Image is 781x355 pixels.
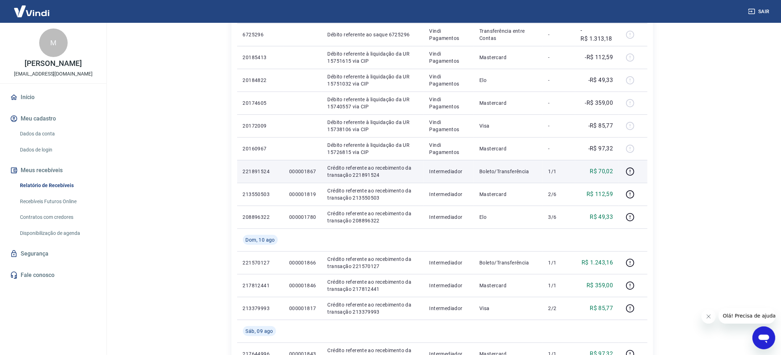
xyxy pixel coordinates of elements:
[479,77,537,84] p: Elo
[243,99,278,107] p: 20174605
[17,143,98,157] a: Dados de login
[548,168,569,175] p: 1/1
[588,122,613,130] p: -R$ 85,77
[548,99,569,107] p: -
[582,258,613,267] p: R$ 1.243,16
[328,73,418,87] p: Débito referente à liquidação da UR 15751032 via CIP
[548,213,569,221] p: 3/6
[548,122,569,129] p: -
[17,127,98,141] a: Dados da conta
[548,305,569,312] p: 2/2
[479,305,537,312] p: Visa
[328,31,418,38] p: Débito referente ao saque 6725296
[479,282,537,289] p: Mastercard
[429,73,468,87] p: Vindi Pagamentos
[289,282,316,289] p: 000001846
[590,167,613,176] p: R$ 70,02
[14,70,93,78] p: [EMAIL_ADDRESS][DOMAIN_NAME]
[9,246,98,262] a: Segurança
[328,278,418,293] p: Crédito referente ao recebimento da transação 217812441
[429,168,468,175] p: Intermediador
[328,210,418,224] p: Crédito referente ao recebimento da transação 208896322
[243,259,278,266] p: 221570127
[590,213,613,221] p: R$ 49,33
[25,60,82,67] p: [PERSON_NAME]
[328,119,418,133] p: Débito referente à liquidação da UR 15738106 via CIP
[289,259,316,266] p: 000001866
[243,305,278,312] p: 213379993
[328,256,418,270] p: Crédito referente ao recebimento da transação 221570127
[479,213,537,221] p: Elo
[289,213,316,221] p: 000001780
[587,190,613,199] p: R$ 112,59
[328,142,418,156] p: Débito referente à liquidação da UR 15726815 via CIP
[17,194,98,209] a: Recebíveis Futuros Online
[548,259,569,266] p: 1/1
[479,122,537,129] p: Visa
[9,89,98,105] a: Início
[328,301,418,315] p: Crédito referente ao recebimento da transação 213379993
[479,99,537,107] p: Mastercard
[9,267,98,283] a: Fale conosco
[429,305,468,312] p: Intermediador
[581,26,613,43] p: -R$ 1.313,18
[479,27,537,42] p: Transferência entre Contas
[429,213,468,221] p: Intermediador
[588,76,613,84] p: -R$ 49,33
[17,210,98,225] a: Contratos com credores
[243,54,278,61] p: 20185413
[243,77,278,84] p: 20184822
[289,168,316,175] p: 000001867
[719,308,775,324] iframe: Mensagem da empresa
[246,328,273,335] span: Sáb, 09 ago
[479,168,537,175] p: Boleto/Transferência
[429,119,468,133] p: Vindi Pagamentos
[588,144,613,153] p: -R$ 97,32
[17,178,98,193] a: Relatório de Recebíveis
[747,5,772,18] button: Sair
[548,54,569,61] p: -
[479,54,537,61] p: Mastercard
[243,145,278,152] p: 20160967
[479,191,537,198] p: Mastercard
[328,164,418,179] p: Crédito referente ao recebimento da transação 221891524
[243,213,278,221] p: 208896322
[328,187,418,201] p: Crédito referente ao recebimento da transação 213550503
[243,282,278,289] p: 217812441
[585,53,613,62] p: -R$ 112,59
[429,50,468,65] p: Vindi Pagamentos
[243,191,278,198] p: 213550503
[429,27,468,42] p: Vindi Pagamentos
[328,50,418,65] p: Débito referente à liquidação da UR 15751615 via CIP
[479,259,537,266] p: Boleto/Transferência
[548,145,569,152] p: -
[479,145,537,152] p: Mastercard
[243,168,278,175] p: 221891524
[9,111,98,127] button: Meu cadastro
[429,191,468,198] p: Intermediador
[585,99,613,107] p: -R$ 359,00
[243,31,278,38] p: 6725296
[243,122,278,129] p: 20172009
[39,29,68,57] div: M
[429,259,468,266] p: Intermediador
[9,163,98,178] button: Meus recebíveis
[9,0,55,22] img: Vindi
[548,77,569,84] p: -
[429,96,468,110] p: Vindi Pagamentos
[328,96,418,110] p: Débito referente à liquidação da UR 15740557 via CIP
[590,304,613,313] p: R$ 85,77
[246,236,275,243] span: Dom, 10 ago
[289,191,316,198] p: 000001819
[548,31,569,38] p: -
[289,305,316,312] p: 000001817
[429,142,468,156] p: Vindi Pagamentos
[17,226,98,241] a: Disponibilização de agenda
[753,326,775,349] iframe: Botão para abrir a janela de mensagens
[548,191,569,198] p: 2/6
[548,282,569,289] p: 1/1
[4,5,60,11] span: Olá! Precisa de ajuda?
[702,309,716,324] iframe: Fechar mensagem
[429,282,468,289] p: Intermediador
[587,281,613,290] p: R$ 359,00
